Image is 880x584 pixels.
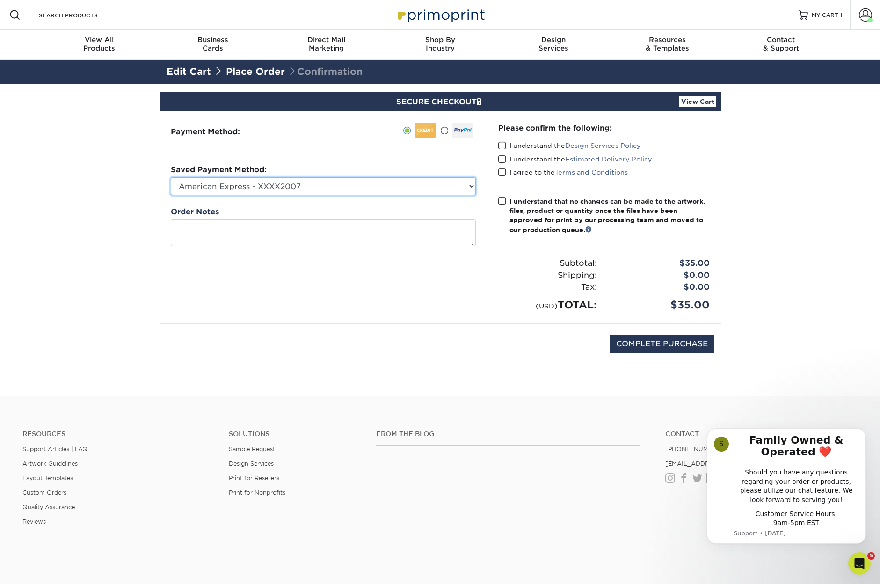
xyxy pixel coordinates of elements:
span: Contact [724,36,838,44]
span: Direct Mail [269,36,383,44]
small: (USD) [536,302,558,310]
a: Support Articles | FAQ [22,445,87,453]
input: SEARCH PRODUCTS..... [38,9,129,21]
label: I understand the [498,141,641,150]
img: Primoprint [393,5,487,25]
div: Tax: [491,281,604,293]
a: Sample Request [229,445,275,453]
a: DesignServices [497,30,611,60]
a: Place Order [226,66,285,77]
a: Terms and Conditions [555,168,628,176]
label: I agree to the [498,168,628,177]
div: Services [497,36,611,52]
a: Estimated Delivery Policy [565,155,652,163]
a: Layout Templates [22,474,73,482]
div: Marketing [269,36,383,52]
div: Products [43,36,156,52]
a: Resources& Templates [611,30,724,60]
h4: Resources [22,430,215,438]
a: BusinessCards [156,30,269,60]
span: Business [156,36,269,44]
div: $0.00 [604,281,717,293]
a: Print for Resellers [229,474,279,482]
label: I understand the [498,154,652,164]
h4: Solutions [229,430,362,438]
div: Cards [156,36,269,52]
a: Reviews [22,518,46,525]
span: 1 [840,12,843,18]
a: Edit Cart [167,66,211,77]
a: Contact& Support [724,30,838,60]
img: DigiCert Secured Site Seal [167,335,213,363]
span: View All [43,36,156,44]
a: Custom Orders [22,489,66,496]
div: Industry [383,36,497,52]
a: Contact [665,430,858,438]
a: Design Services Policy [565,142,641,149]
div: Shipping: [491,270,604,282]
div: & Support [724,36,838,52]
iframe: Intercom notifications message [693,415,880,559]
a: Direct MailMarketing [269,30,383,60]
div: Subtotal: [491,257,604,270]
span: Confirmation [288,66,363,77]
h3: Payment Method: [171,127,263,136]
div: $35.00 [604,297,717,313]
input: COMPLETE PURCHASE [610,335,714,353]
a: Design Services [229,460,274,467]
div: I understand that no changes can be made to the artwork, files, product or quantity once the file... [509,197,710,235]
div: $35.00 [604,257,717,270]
div: & Templates [611,36,724,52]
span: Resources [611,36,724,44]
a: Shop ByIndustry [383,30,497,60]
span: SECURE CHECKOUT [396,97,484,106]
iframe: Google Customer Reviews [2,555,80,581]
a: View Cart [679,96,716,107]
label: Order Notes [171,206,219,218]
div: $0.00 [604,270,717,282]
a: Quality Assurance [22,504,75,511]
h4: From the Blog [376,430,640,438]
a: Print for Nonprofits [229,489,285,496]
iframe: Intercom live chat [848,552,871,575]
span: Shop By [383,36,497,44]
div: Please confirm the following: [498,123,710,133]
div: TOTAL: [491,297,604,313]
span: Design [497,36,611,44]
a: View AllProducts [43,30,156,60]
span: MY CART [812,11,838,19]
a: Artwork Guidelines [22,460,78,467]
span: 5 [867,552,875,560]
a: [PHONE_NUMBER] [665,445,723,453]
label: Saved Payment Method: [171,164,267,175]
a: [EMAIL_ADDRESS][DOMAIN_NAME] [665,460,777,467]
